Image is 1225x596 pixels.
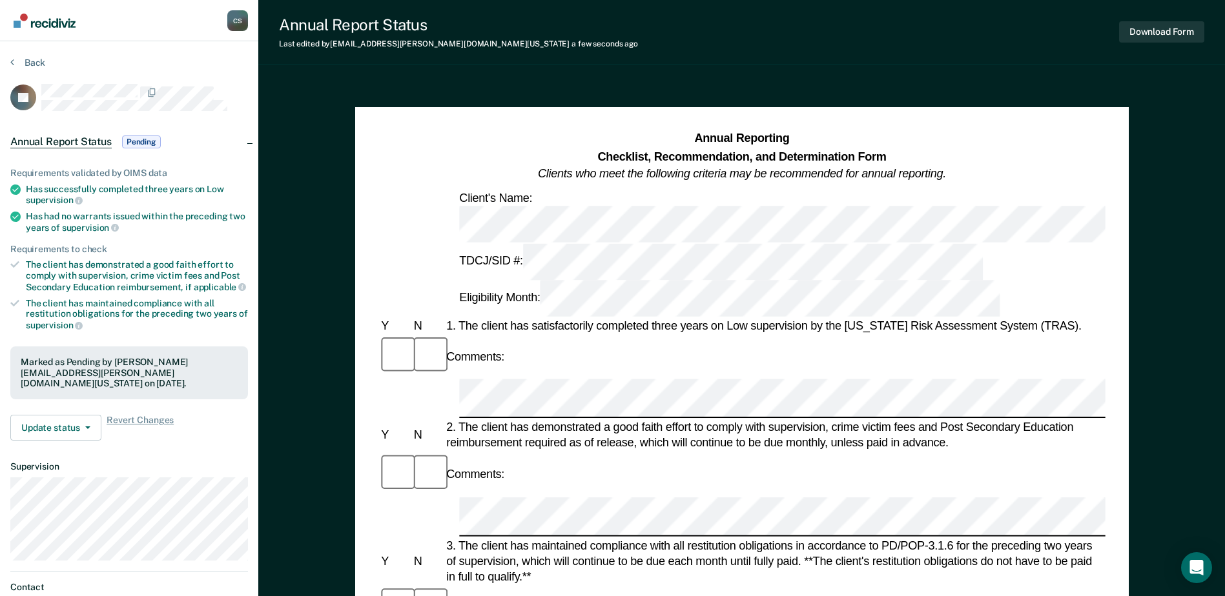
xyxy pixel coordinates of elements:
[538,167,946,180] em: Clients who meet the following criteria may be recommended for annual reporting.
[26,320,83,330] span: supervision
[122,135,161,148] span: Pending
[26,184,248,206] div: Has successfully completed three years on Low
[107,415,174,441] span: Revert Changes
[411,553,443,569] div: N
[194,282,246,292] span: applicable
[10,415,101,441] button: Update status
[597,150,886,163] strong: Checklist, Recommendation, and Determination Form
[21,357,238,389] div: Marked as Pending by [PERSON_NAME][EMAIL_ADDRESS][PERSON_NAME][DOMAIN_NAME][US_STATE] on [DATE].
[444,420,1106,451] div: 2. The client has demonstrated a good faith effort to comply with supervision, crime victim fees ...
[10,582,248,593] dt: Contact
[1119,21,1204,43] button: Download Form
[10,168,248,179] div: Requirements validated by OIMS data
[444,349,507,364] div: Comments:
[10,57,45,68] button: Back
[571,39,638,48] span: a few seconds ago
[279,39,638,48] div: Last edited by [EMAIL_ADDRESS][PERSON_NAME][DOMAIN_NAME][US_STATE]
[279,15,638,34] div: Annual Report Status
[694,132,789,145] strong: Annual Reporting
[227,10,248,31] button: Profile dropdown button
[378,318,411,333] div: Y
[10,461,248,472] dt: Supervision
[457,243,985,280] div: TDCJ/SID #:
[1181,552,1212,583] div: Open Intercom Messenger
[378,553,411,569] div: Y
[26,298,248,331] div: The client has maintained compliance with all restitution obligations for the preceding two years of
[411,318,443,333] div: N
[378,428,411,443] div: Y
[227,10,248,31] div: C S
[14,14,76,28] img: Recidiviz
[62,223,119,233] span: supervision
[444,318,1106,333] div: 1. The client has satisfactorily completed three years on Low supervision by the [US_STATE] Risk ...
[411,428,443,443] div: N
[26,259,248,292] div: The client has demonstrated a good faith effort to comply with supervision, crime victim fees and...
[10,135,112,148] span: Annual Report Status
[457,280,1002,317] div: Eligibility Month:
[26,211,248,233] div: Has had no warrants issued within the preceding two years of
[26,195,83,205] span: supervision
[444,466,507,482] div: Comments:
[10,244,248,255] div: Requirements to check
[444,537,1106,584] div: 3. The client has maintained compliance with all restitution obligations in accordance to PD/POP-...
